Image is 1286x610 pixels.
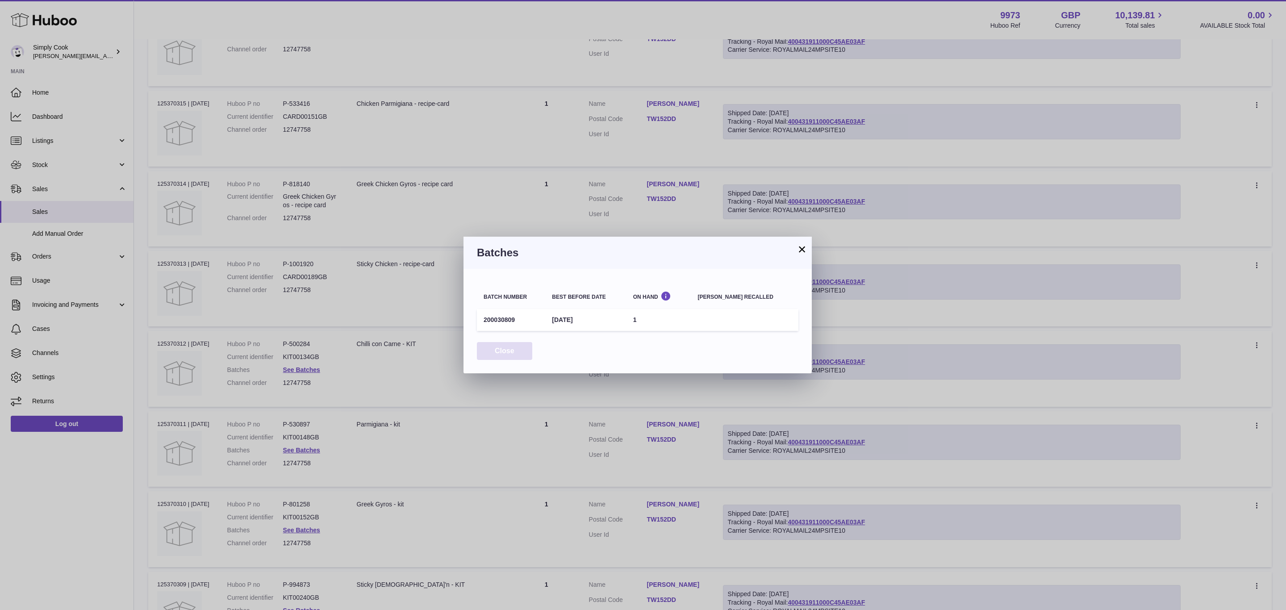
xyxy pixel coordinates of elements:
div: [PERSON_NAME] recalled [698,294,792,300]
button: × [797,244,807,255]
td: 1 [626,309,691,331]
div: Batch number [484,294,539,300]
td: [DATE] [545,309,626,331]
div: On Hand [633,291,685,300]
button: Close [477,342,532,360]
div: Best before date [552,294,619,300]
h3: Batches [477,246,798,260]
td: 200030809 [477,309,545,331]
